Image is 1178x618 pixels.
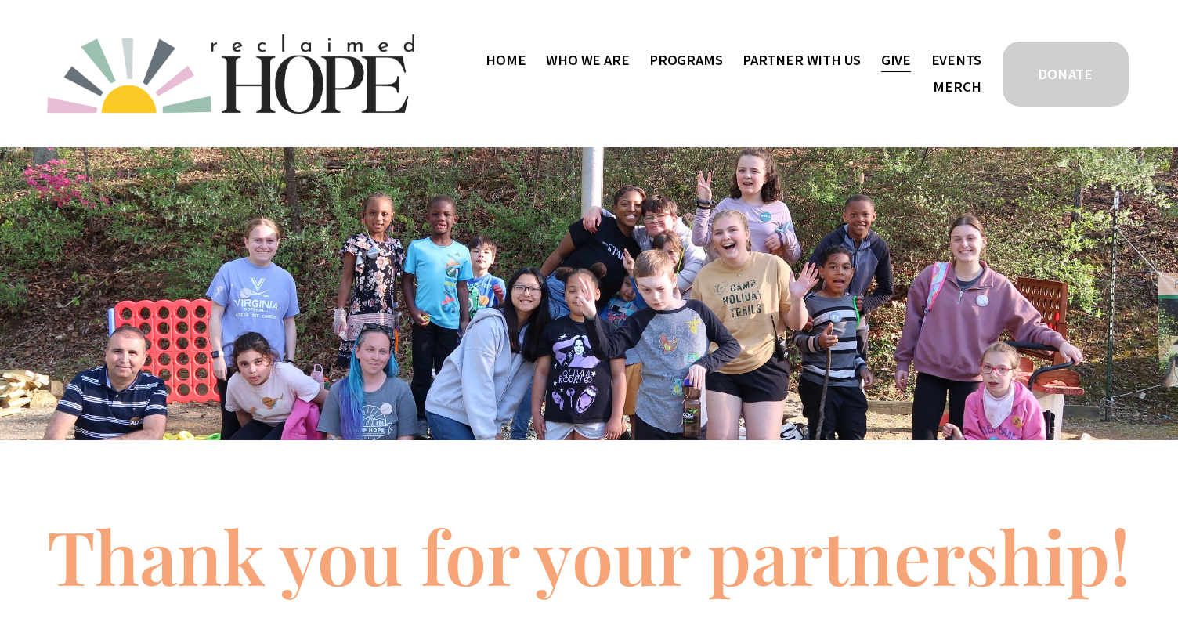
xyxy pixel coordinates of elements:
[931,48,981,74] a: Events
[47,506,1130,605] span: Thank you for your partnership!
[546,49,629,72] span: Who We Are
[1000,39,1131,109] a: DONATE
[47,34,414,114] img: Reclaimed Hope Initiative
[649,49,723,72] span: Programs
[933,74,981,100] a: Merch
[881,48,911,74] a: Give
[486,48,526,74] a: Home
[649,48,723,74] a: folder dropdown
[546,48,629,74] a: folder dropdown
[743,48,861,74] a: folder dropdown
[743,49,861,72] span: Partner With Us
